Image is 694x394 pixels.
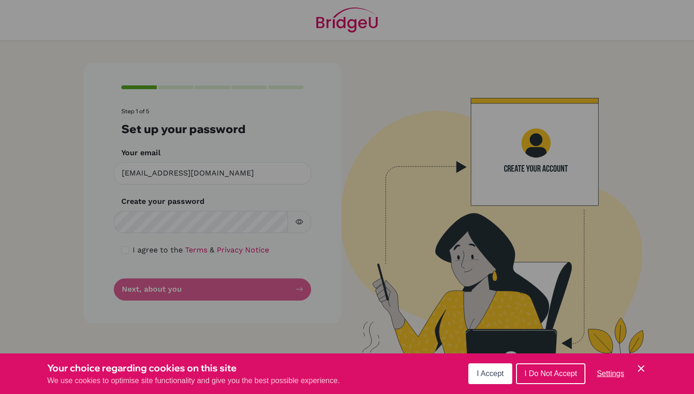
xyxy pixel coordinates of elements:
p: We use cookies to optimise site functionality and give you the best possible experience. [47,375,340,386]
button: Settings [589,364,632,383]
span: I Do Not Accept [525,369,577,377]
button: Save and close [635,363,647,374]
span: Settings [597,369,624,377]
button: I Accept [468,363,512,384]
button: I Do Not Accept [516,363,585,384]
span: I Accept [477,369,504,377]
h3: Your choice regarding cookies on this site [47,361,340,375]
